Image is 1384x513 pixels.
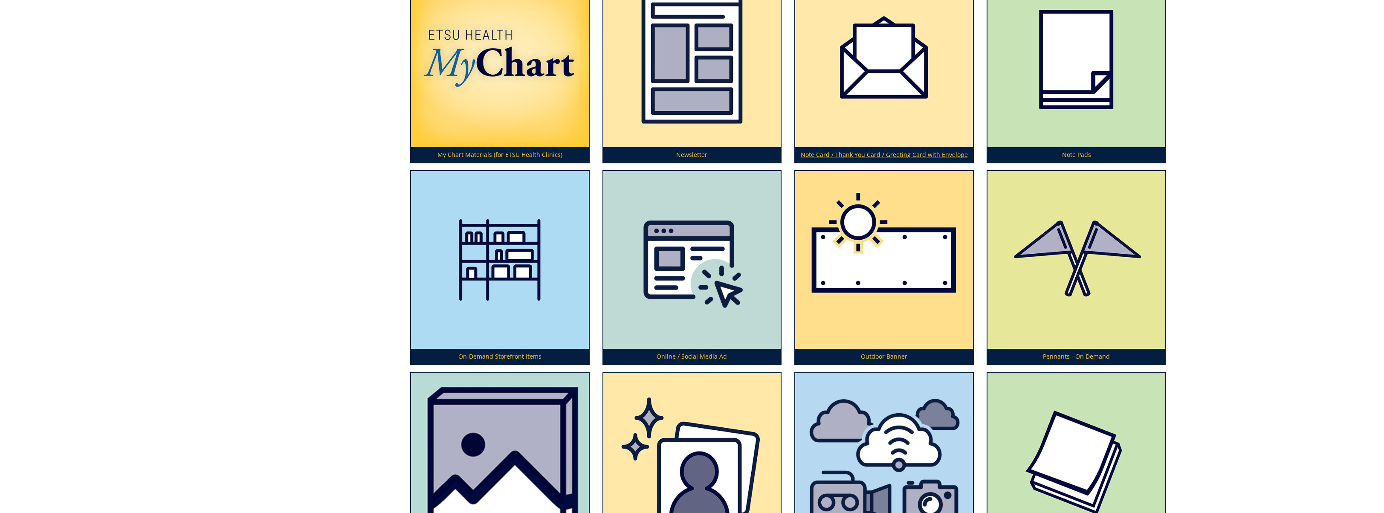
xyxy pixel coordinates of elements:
[795,349,973,364] p: Outdoor Banner
[795,171,973,349] img: outdoor-banner-59a7475505b354.85346843.png
[603,171,781,349] img: online-5fff4099133973.60612856.png
[603,349,781,364] p: Online / Social Media Ad
[795,171,973,364] a: Outdoor Banner
[603,147,781,162] p: Newsletter
[411,147,589,162] p: My Chart Materials (for ETSU Health Clinics)
[411,349,589,364] p: On-Demand Storefront Items
[411,171,589,364] a: On-Demand Storefront Items
[411,171,589,349] img: storefront-59492794b37212.27878942.png
[603,171,781,364] a: Online / Social Media Ad
[987,349,1165,364] p: Pennants - On Demand
[987,147,1165,162] p: Note Pads
[987,171,1165,364] a: Pennants - On Demand
[987,171,1165,349] img: pennants-5aba95804d0800.82641085.png
[795,147,973,162] p: Note Card / Thank You Card / Greeting Card with Envelope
